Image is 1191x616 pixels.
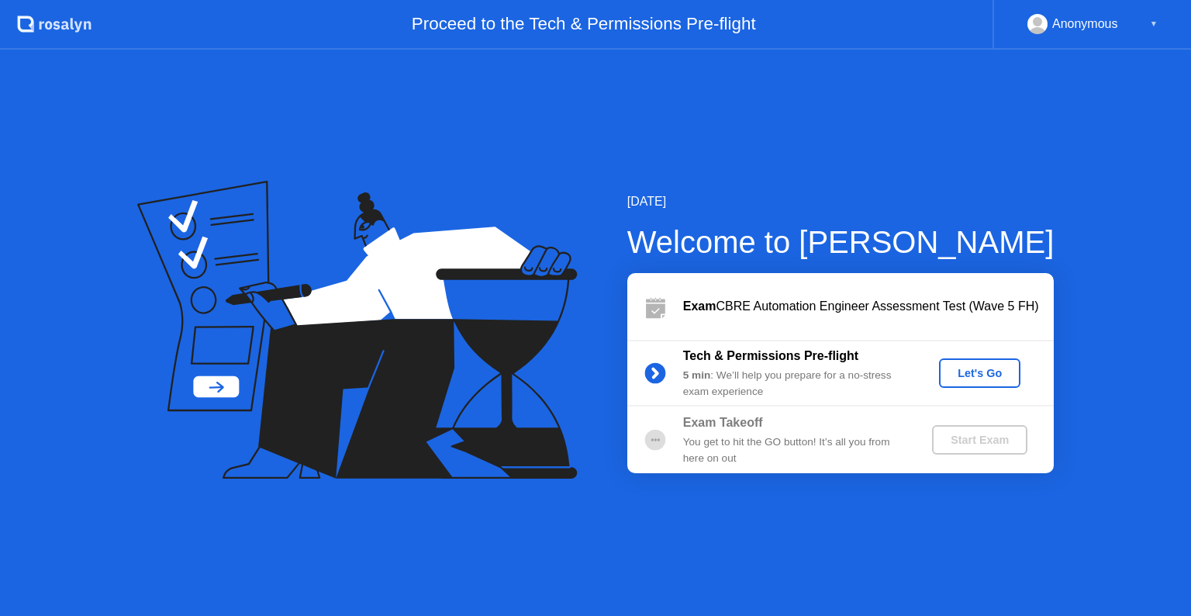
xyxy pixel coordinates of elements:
button: Start Exam [932,425,1027,455]
b: Exam Takeoff [683,416,763,429]
div: : We’ll help you prepare for a no-stress exam experience [683,368,906,400]
div: You get to hit the GO button! It’s all you from here on out [683,434,906,466]
div: ▼ [1150,14,1158,34]
div: Start Exam [938,434,1021,446]
b: Tech & Permissions Pre-flight [683,349,858,362]
div: Let's Go [945,367,1014,379]
div: [DATE] [627,192,1055,211]
div: CBRE Automation Engineer Assessment Test (Wave 5 FH) [683,297,1054,316]
b: Exam [683,299,716,313]
button: Let's Go [939,358,1020,388]
div: Welcome to [PERSON_NAME] [627,219,1055,265]
b: 5 min [683,369,711,381]
div: Anonymous [1052,14,1118,34]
